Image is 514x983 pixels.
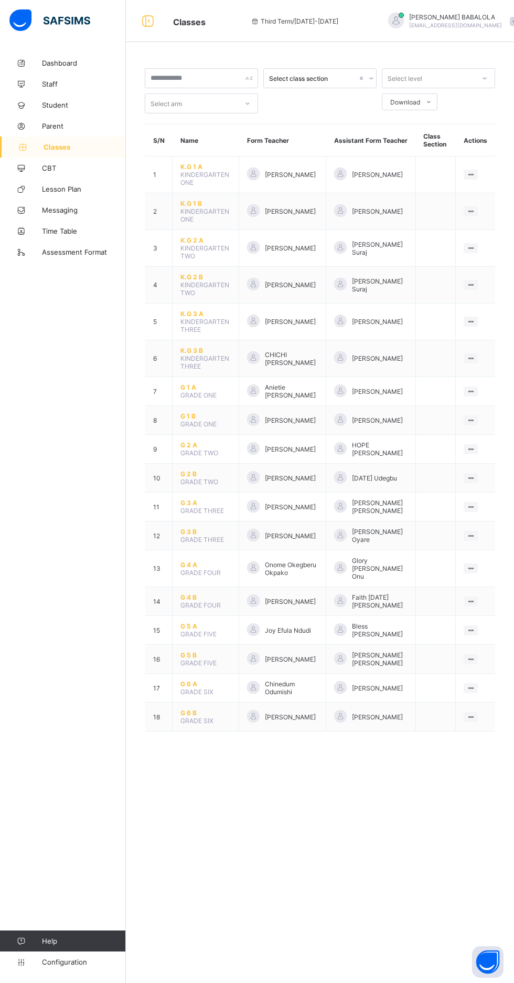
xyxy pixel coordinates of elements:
[265,244,316,252] span: [PERSON_NAME]
[145,406,173,435] td: 8
[352,416,403,424] span: [PERSON_NAME]
[180,717,213,725] span: GRADE SIX
[180,391,217,399] span: GRADE ONE
[180,470,231,478] span: G 2 B
[42,101,126,109] span: Student
[265,680,318,696] span: Chinedum Odumishi
[180,536,224,543] span: GRADE THREE
[352,441,407,457] span: HOPE [PERSON_NAME]
[145,674,173,703] td: 17
[180,281,229,297] span: KINDERGARTEN TWO
[352,207,403,215] span: [PERSON_NAME]
[352,713,403,721] span: [PERSON_NAME]
[352,651,407,667] span: [PERSON_NAME] [PERSON_NAME]
[180,601,221,609] span: GRADE FOUR
[44,143,126,151] span: Classes
[180,207,229,223] span: KINDERGARTEN ONE
[42,164,126,172] span: CBT
[180,528,231,536] span: G 3 B
[145,124,173,156] th: S/N
[180,680,231,688] span: G 6 A
[173,124,239,156] th: Name
[180,244,229,260] span: KINDERGARTEN TWO
[180,688,213,696] span: GRADE SIX
[472,946,504,978] button: Open asap
[145,645,173,674] td: 16
[180,478,218,486] span: GRADE TWO
[180,709,231,717] span: G 6 B
[352,622,407,638] span: Bless [PERSON_NAME]
[352,474,397,482] span: [DATE] Udegbu
[180,163,231,171] span: K.G 1 A
[180,310,231,318] span: K.G 3 A
[180,236,231,244] span: K.G 2 A
[265,713,316,721] span: [PERSON_NAME]
[265,503,316,511] span: [PERSON_NAME]
[180,318,229,333] span: KINDERGARTEN THREE
[265,561,318,577] span: Onome Okegberu Okpako
[145,340,173,377] td: 6
[42,206,126,214] span: Messaging
[265,532,316,540] span: [PERSON_NAME]
[180,347,231,354] span: K.G 3 B
[180,412,231,420] span: G 1 B
[352,171,403,179] span: [PERSON_NAME]
[265,626,311,634] span: Joy Efula Ndudi
[42,80,126,88] span: Staff
[145,267,173,304] td: 4
[42,122,126,130] span: Parent
[352,277,407,293] span: [PERSON_NAME] Suraj
[180,273,231,281] span: K.G 2 B
[145,703,173,731] td: 18
[180,651,231,659] span: G 5 B
[409,13,502,21] span: [PERSON_NAME] BABALOLA
[180,593,231,601] span: G 4 B
[42,248,126,256] span: Assessment Format
[42,227,126,235] span: Time Table
[180,499,231,507] span: G 3 A
[180,507,224,515] span: GRADE THREE
[352,557,407,580] span: Glory [PERSON_NAME] Onu
[145,377,173,406] td: 7
[180,420,217,428] span: GRADE ONE
[352,388,403,395] span: [PERSON_NAME]
[265,474,316,482] span: [PERSON_NAME]
[265,598,316,605] span: [PERSON_NAME]
[173,17,206,27] span: Classes
[180,354,229,370] span: KINDERGARTEN THREE
[352,684,403,692] span: [PERSON_NAME]
[145,464,173,493] td: 10
[265,416,316,424] span: [PERSON_NAME]
[409,22,502,28] span: [EMAIL_ADDRESS][DOMAIN_NAME]
[265,445,316,453] span: [PERSON_NAME]
[326,124,415,156] th: Assistant Form Teacher
[250,17,338,25] span: session/term information
[265,383,318,399] span: Anietie [PERSON_NAME]
[390,98,420,106] span: Download
[352,593,407,609] span: Faith [DATE] [PERSON_NAME]
[265,351,318,367] span: CHICHI [PERSON_NAME]
[151,93,182,113] div: Select arm
[180,561,231,569] span: G 4 A
[145,493,173,521] td: 11
[180,630,217,638] span: GRADE FIVE
[145,156,173,193] td: 1
[265,318,316,326] span: [PERSON_NAME]
[180,622,231,630] span: G 5 A
[456,124,495,156] th: Actions
[145,616,173,645] td: 15
[265,655,316,663] span: [PERSON_NAME]
[145,304,173,340] td: 5
[180,569,221,577] span: GRADE FOUR
[145,193,173,230] td: 2
[352,354,403,362] span: [PERSON_NAME]
[352,528,407,543] span: [PERSON_NAME] Oyare
[352,240,407,256] span: [PERSON_NAME] Suraj
[388,68,422,88] div: Select level
[180,449,218,457] span: GRADE TWO
[42,185,126,193] span: Lesson Plan
[265,171,316,179] span: [PERSON_NAME]
[145,550,173,587] td: 13
[239,124,326,156] th: Form Teacher
[180,171,229,186] span: KINDERGARTEN ONE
